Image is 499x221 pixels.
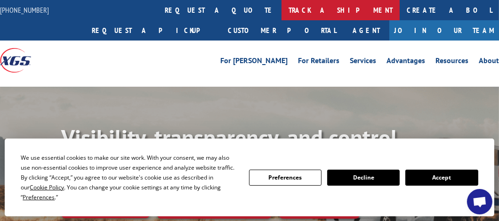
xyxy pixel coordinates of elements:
[30,183,64,191] span: Cookie Policy
[85,20,221,41] a: Request a pickup
[467,189,492,214] div: Open chat
[21,153,237,202] div: We use essential cookies to make our site work. With your consent, we may also use non-essential ...
[435,57,468,67] a: Resources
[327,170,400,186] button: Decline
[479,57,499,67] a: About
[343,20,389,41] a: Agent
[23,193,55,201] span: Preferences
[386,57,425,67] a: Advantages
[221,20,343,41] a: Customer Portal
[5,139,494,216] div: Cookie Consent Prompt
[249,170,322,186] button: Preferences
[350,57,376,67] a: Services
[405,170,478,186] button: Accept
[389,20,499,41] a: Join Our Team
[61,123,397,180] b: Visibility, transparency, and control for your entire supply chain.
[298,57,339,67] a: For Retailers
[220,57,288,67] a: For [PERSON_NAME]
